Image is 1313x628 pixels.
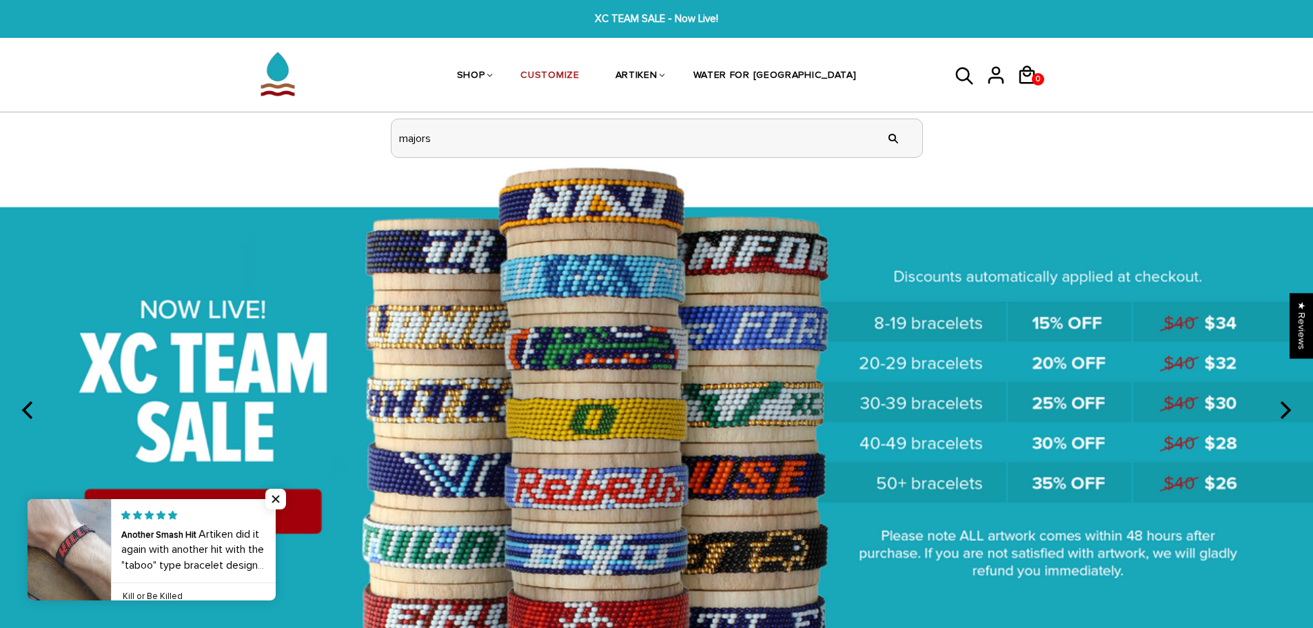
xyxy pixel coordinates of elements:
[1032,70,1044,89] span: 0
[615,40,658,113] a: ARTIKEN
[879,112,907,164] input: Search
[693,40,857,113] a: WATER FOR [GEOGRAPHIC_DATA]
[1290,293,1313,358] div: Click to open Judge.me floating reviews tab
[520,40,579,113] a: CUSTOMIZE
[1017,90,1048,92] a: 0
[265,489,286,509] span: Close popup widget
[457,40,485,113] a: SHOP
[403,11,911,27] span: XC TEAM SALE - Now Live!
[391,119,922,157] input: header search
[1269,395,1299,425] button: next
[14,395,44,425] button: previous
